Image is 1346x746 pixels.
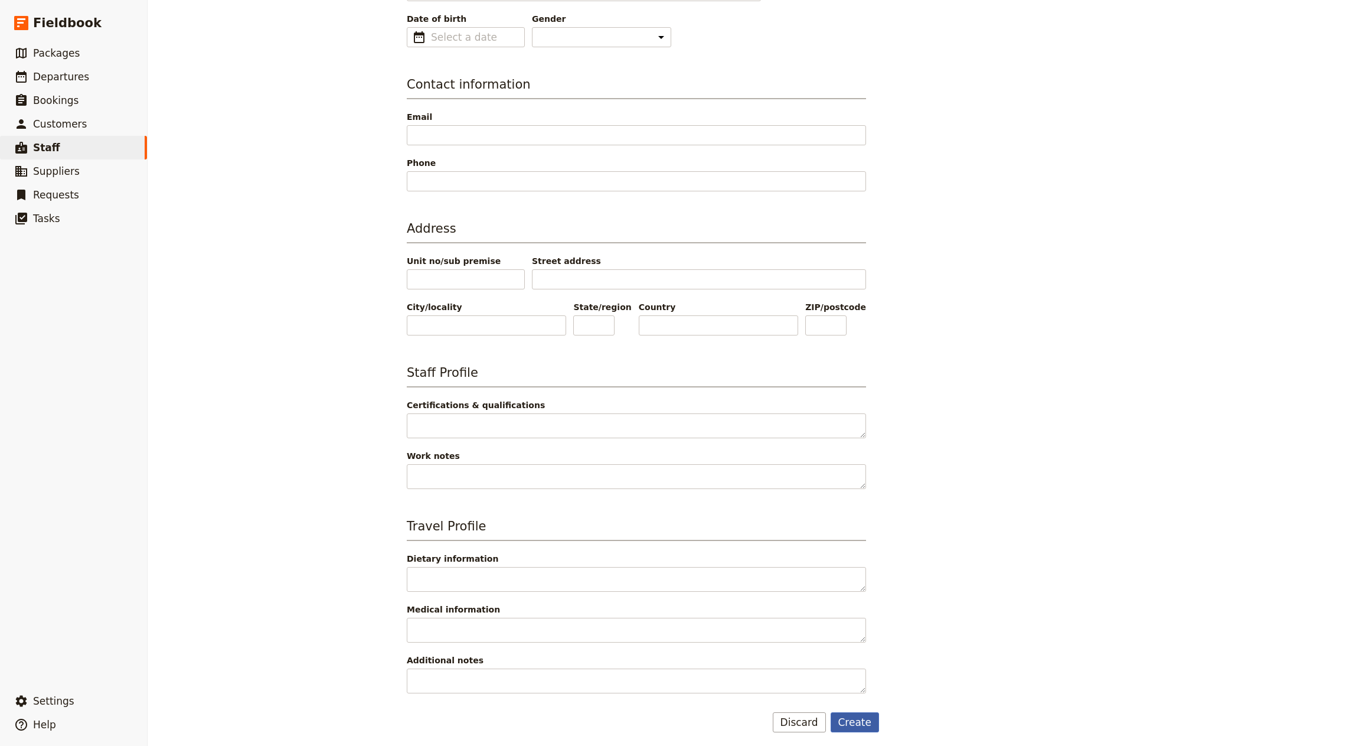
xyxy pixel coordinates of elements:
[33,95,79,106] span: Bookings
[532,269,866,289] input: Street address
[407,125,866,145] input: Email
[33,14,102,32] span: Fieldbook
[407,464,866,489] textarea: Work notes
[407,654,866,666] span: Additional notes
[33,719,56,731] span: Help
[407,669,866,693] textarea: Additional notes
[33,118,87,130] span: Customers
[407,269,525,289] input: Unit no/sub premise
[407,604,866,615] span: Medical information
[407,450,866,462] span: Work notes
[407,364,866,387] h3: Staff Profile
[33,213,60,224] span: Tasks
[407,157,866,169] span: Phone
[831,712,880,732] button: Create
[33,142,60,154] span: Staff
[33,71,89,83] span: Departures
[431,30,517,44] input: Date of birth​
[407,618,866,643] textarea: Medical information
[407,220,866,243] h3: Address
[407,413,866,438] textarea: Certifications & qualifications
[407,255,525,267] span: Unit no/sub premise
[33,165,80,177] span: Suppliers
[573,301,631,313] span: State/region
[407,76,866,99] h3: Contact information
[407,13,525,25] span: Date of birth
[532,13,671,25] span: Gender
[773,712,826,732] button: Discard
[639,315,798,335] input: Country
[407,315,566,335] input: City/locality
[407,517,866,541] h3: Travel Profile
[33,47,80,59] span: Packages
[33,189,79,201] span: Requests
[532,255,866,267] span: Street address
[805,315,847,335] input: ZIP/postcode
[407,171,866,191] input: Phone
[412,30,426,44] span: ​
[407,399,866,411] span: Certifications & qualifications
[407,111,866,123] span: Email
[407,301,566,313] span: City/locality
[33,695,74,707] span: Settings
[805,301,866,313] span: ZIP/postcode
[407,567,866,592] textarea: Dietary information
[532,27,671,47] select: Gender
[639,301,798,313] span: Country
[573,315,615,335] input: State/region
[407,553,866,565] span: Dietary information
